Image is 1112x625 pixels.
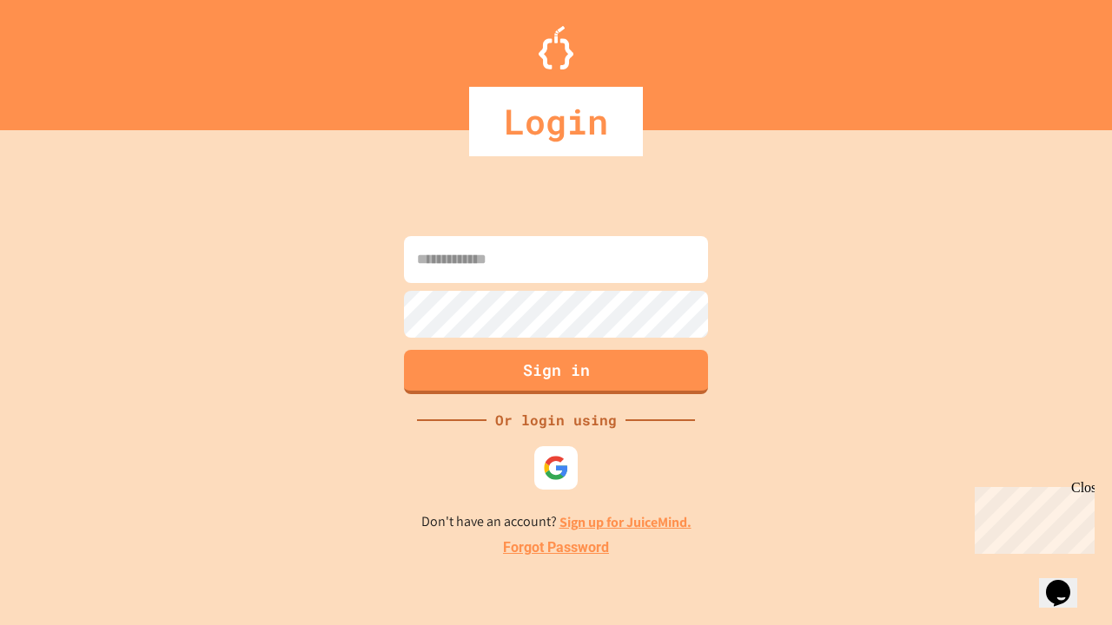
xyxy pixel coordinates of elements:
button: Sign in [404,350,708,394]
p: Don't have an account? [421,511,692,533]
div: Or login using [486,410,625,431]
a: Sign up for JuiceMind. [559,513,692,531]
img: google-icon.svg [543,455,569,481]
div: Login [469,87,643,156]
iframe: chat widget [1039,556,1095,608]
a: Forgot Password [503,537,609,558]
img: Logo.svg [539,26,573,69]
iframe: chat widget [968,480,1095,554]
div: Chat with us now!Close [7,7,120,110]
